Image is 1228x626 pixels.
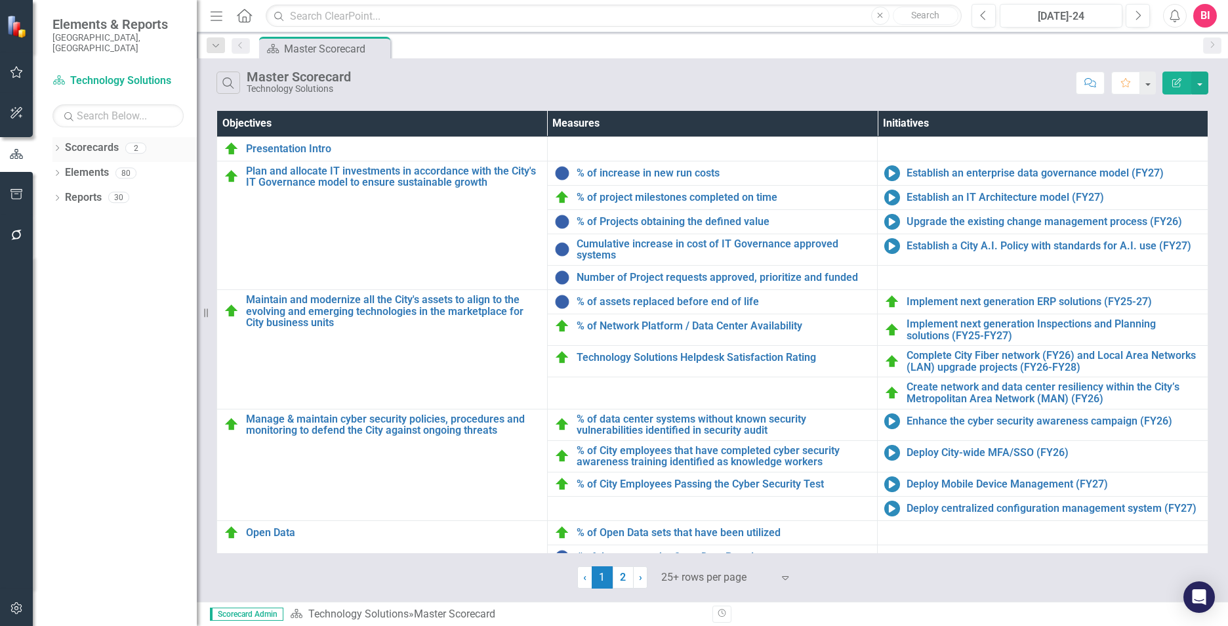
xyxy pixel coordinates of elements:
[246,413,541,436] a: Manage & maintain cyber security policies, procedures and monitoring to defend the City against o...
[639,571,642,583] span: ›
[613,566,634,589] a: 2
[884,413,900,429] img: In Progress
[224,303,239,319] img: On Target
[547,290,878,314] td: Double-Click to Edit Right Click for Context Menu
[547,314,878,346] td: Double-Click to Edit Right Click for Context Menu
[554,241,570,257] img: Target Pending
[554,270,570,285] img: Target Pending
[554,294,570,310] img: Target Pending
[547,185,878,209] td: Double-Click to Edit Right Click for Context Menu
[583,571,586,583] span: ‹
[911,10,939,20] span: Search
[907,478,1201,490] a: Deploy Mobile Device Management (FY27)
[547,545,878,569] td: Double-Click to Edit Right Click for Context Menu
[547,266,878,290] td: Double-Click to Edit Right Click for Context Menu
[554,417,570,432] img: On Target
[878,234,1208,265] td: Double-Click to Edit Right Click for Context Menu
[884,165,900,181] img: In Progress
[1004,9,1118,24] div: [DATE]-24
[217,136,548,161] td: Double-Click to Edit Right Click for Context Menu
[1000,4,1122,28] button: [DATE]-24
[554,214,570,230] img: Target Pending
[907,503,1201,514] a: Deploy centralized configuration management system (FY27)
[554,350,570,365] img: On Target
[577,167,871,179] a: % of increase in new run costs
[878,440,1208,472] td: Double-Click to Edit Right Click for Context Menu
[577,192,871,203] a: % of project milestones completed on time
[878,472,1208,496] td: Double-Click to Edit Right Click for Context Menu
[65,190,102,205] a: Reports
[554,165,570,181] img: Target Pending
[878,290,1208,314] td: Double-Click to Edit Right Click for Context Menu
[547,161,878,185] td: Double-Click to Edit Right Click for Context Menu
[224,525,239,541] img: On Target
[554,448,570,464] img: On Target
[246,294,541,329] a: Maintain and modernize all the City's assets to align to the evolving and emerging technologies i...
[907,216,1201,228] a: Upgrade the existing change management process (FY26)
[878,496,1208,520] td: Double-Click to Edit Right Click for Context Menu
[577,296,871,308] a: % of assets replaced before end of life
[884,354,900,369] img: On Target
[907,167,1201,179] a: Establish an enterprise data governance model (FY27)
[884,238,900,254] img: In Progress
[414,608,495,620] div: Master Scorecard
[577,272,871,283] a: Number of Project requests approved, prioritize and funded
[878,409,1208,440] td: Double-Click to Edit Right Click for Context Menu
[907,296,1201,308] a: Implement next generation ERP solutions (FY25-27)
[217,290,548,409] td: Double-Click to Edit Right Click for Context Menu
[884,501,900,516] img: In Progress
[907,415,1201,427] a: Enhance the cyber security awareness campaign (FY26)
[308,608,409,620] a: Technology Solutions
[878,209,1208,234] td: Double-Click to Edit Right Click for Context Menu
[224,417,239,432] img: On Target
[884,445,900,461] img: In Progress
[884,385,900,401] img: On Target
[1193,4,1217,28] button: BI
[878,377,1208,409] td: Double-Click to Edit Right Click for Context Menu
[884,214,900,230] img: In Progress
[547,520,878,545] td: Double-Click to Edit Right Click for Context Menu
[907,350,1201,373] a: Complete City Fiber network (FY26) and Local Area Networks (LAN) upgrade projects (FY26-FY28)
[577,216,871,228] a: % of Projects obtaining the defined value
[907,381,1201,404] a: Create network and data center resiliency within the City’s Metropolitan Area Network (MAN) (FY26)
[547,440,878,472] td: Double-Click to Edit Right Click for Context Menu
[884,476,900,492] img: In Progress
[52,16,184,32] span: Elements & Reports
[907,240,1201,252] a: Establish a City A.I. Policy with standards for A.I. use (FY27)
[7,15,30,38] img: ClearPoint Strategy
[878,185,1208,209] td: Double-Click to Edit Right Click for Context Menu
[65,165,109,180] a: Elements
[52,73,184,89] a: Technology Solutions
[907,192,1201,203] a: Establish an IT Architecture model (FY27)
[577,527,871,539] a: % of Open Data sets that have been utilized
[554,476,570,492] img: On Target
[547,234,878,265] td: Double-Click to Edit Right Click for Context Menu
[247,84,351,94] div: Technology Solutions
[554,549,570,565] img: Target Pending
[1183,581,1215,613] div: Open Intercom Messenger
[893,7,958,25] button: Search
[217,520,548,617] td: Double-Click to Edit Right Click for Context Menu
[290,607,703,622] div: »
[224,141,239,157] img: On Target
[65,140,119,156] a: Scorecards
[577,478,871,490] a: % of City Employees Passing the Cyber Security Test
[217,409,548,520] td: Double-Click to Edit Right Click for Context Menu
[577,352,871,364] a: Technology Solutions Helpdesk Satisfaction Rating
[266,5,962,28] input: Search ClearPoint...
[577,238,871,261] a: Cumulative increase in cost of IT Governance approved systems
[577,445,871,468] a: % of City employees that have completed cyber security awareness training identified as knowledge...
[592,566,613,589] span: 1
[246,143,541,155] a: Presentation Intro
[884,322,900,338] img: On Target
[907,447,1201,459] a: Deploy City-wide MFA/SSO (FY26)
[52,104,184,127] input: Search Below...
[554,525,570,541] img: On Target
[884,190,900,205] img: In Progress
[884,294,900,310] img: On Target
[878,161,1208,185] td: Double-Click to Edit Right Click for Context Menu
[547,346,878,377] td: Double-Click to Edit Right Click for Context Menu
[224,169,239,184] img: On Target
[108,192,129,203] div: 30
